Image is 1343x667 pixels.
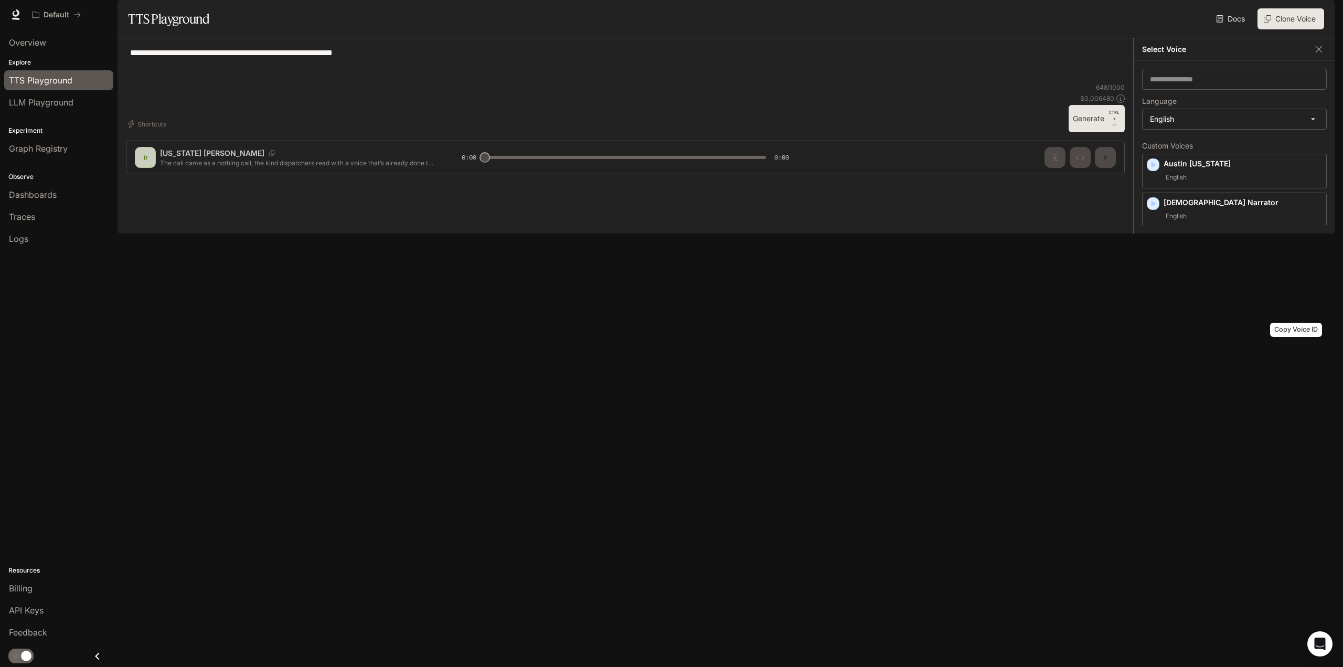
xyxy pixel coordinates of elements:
[1143,109,1326,129] div: English
[1069,105,1125,132] button: GenerateCTRL +⏎
[128,8,209,29] h1: TTS Playground
[1142,142,1327,150] p: Custom Voices
[1108,109,1121,128] p: ⏎
[1080,94,1114,103] p: $ 0.006480
[1108,109,1121,122] p: CTRL +
[1142,98,1177,105] p: Language
[1164,197,1322,208] p: [DEMOGRAPHIC_DATA] Narrator
[1214,8,1249,29] a: Docs
[1307,631,1333,657] div: Open Intercom Messenger
[126,115,170,132] button: Shortcuts
[1270,323,1322,337] div: Copy Voice ID
[1164,210,1189,223] span: English
[1096,83,1125,92] p: 648 / 1000
[1164,171,1189,184] span: English
[1164,158,1322,169] p: Austin [US_STATE]
[1257,8,1324,29] button: Clone Voice
[27,4,86,25] button: All workspaces
[44,10,69,19] p: Default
